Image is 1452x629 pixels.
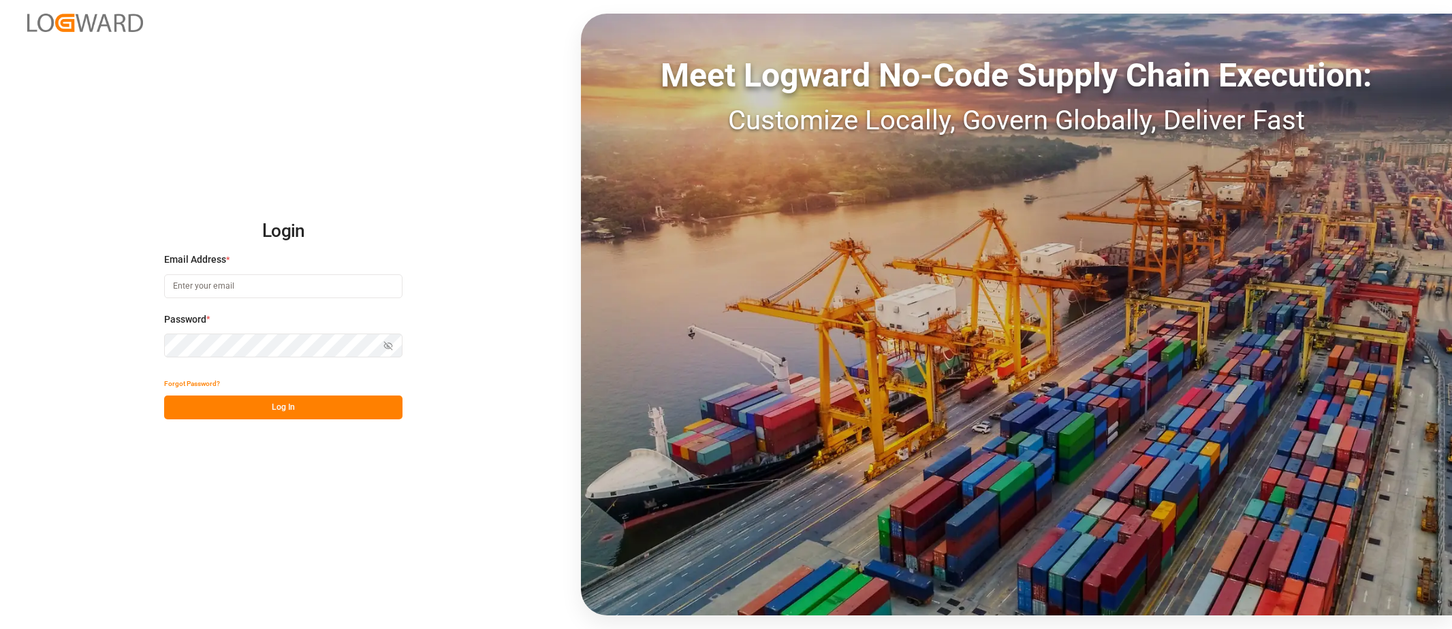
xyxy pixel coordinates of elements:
span: Password [164,312,206,327]
div: Customize Locally, Govern Globally, Deliver Fast [581,100,1452,141]
span: Email Address [164,253,226,267]
div: Meet Logward No-Code Supply Chain Execution: [581,51,1452,100]
h2: Login [164,210,403,253]
img: Logward_new_orange.png [27,14,143,32]
button: Log In [164,396,403,419]
button: Forgot Password? [164,372,220,396]
input: Enter your email [164,274,403,298]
